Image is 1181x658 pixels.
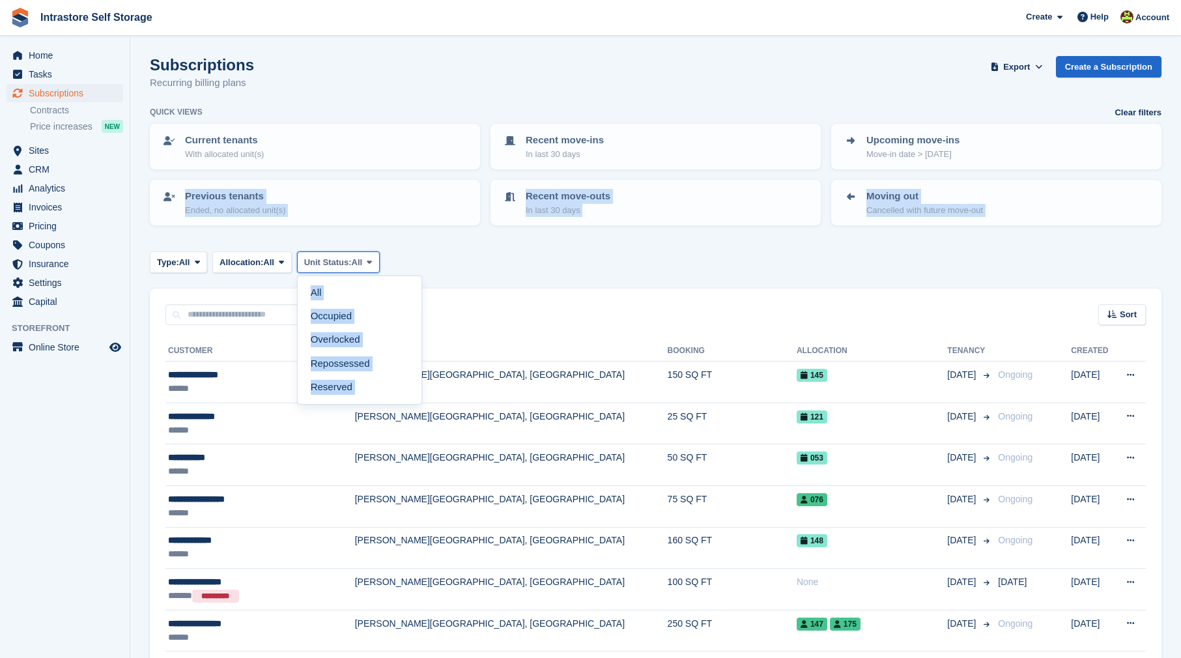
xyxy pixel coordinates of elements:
a: menu [7,274,123,292]
a: Create a Subscription [1056,56,1161,78]
span: Help [1090,10,1109,23]
p: Cancelled with future move-out [866,204,983,217]
td: [DATE] [1071,403,1114,444]
td: 150 SQ FT [668,362,797,403]
span: Home [29,46,107,64]
span: [DATE] [947,617,978,631]
a: menu [7,236,123,254]
span: All [179,256,190,269]
img: stora-icon-8386f47178a22dfd0bd8f6a31ec36ba5ce8667c1dd55bd0f319d3a0aa187defe.svg [10,8,30,27]
button: Unit Status: All [297,251,380,273]
p: Upcoming move-ins [866,133,960,148]
span: Analytics [29,179,107,197]
span: [DATE] [947,410,978,423]
th: Site [355,341,668,362]
span: 147 [797,618,827,631]
p: Previous tenants [185,189,286,204]
span: Sort [1120,308,1137,321]
a: Repossessed [303,352,416,375]
span: Storefront [12,322,130,335]
p: With allocated unit(s) [185,148,264,161]
td: [PERSON_NAME][GEOGRAPHIC_DATA], [GEOGRAPHIC_DATA] [355,403,668,444]
td: [DATE] [1071,362,1114,403]
td: 100 SQ FT [668,569,797,610]
span: Ongoing [998,494,1032,504]
span: Tasks [29,65,107,83]
a: menu [7,338,123,356]
button: Allocation: All [212,251,292,273]
p: In last 30 days [526,204,610,217]
td: 75 SQ FT [668,485,797,527]
p: Recurring billing plans [150,76,254,91]
span: [DATE] [947,451,978,465]
span: Ongoing [998,618,1032,629]
td: [DATE] [1071,527,1114,569]
span: 175 [830,618,861,631]
span: Insurance [29,255,107,273]
span: [DATE] [998,577,1027,587]
a: menu [7,141,123,160]
span: [DATE] [947,368,978,382]
a: menu [7,46,123,64]
a: menu [7,198,123,216]
td: [DATE] [1071,569,1114,610]
span: All [352,256,363,269]
a: menu [7,255,123,273]
span: Account [1135,11,1169,24]
p: Move-in date > [DATE] [866,148,960,161]
a: Recent move-ins In last 30 days [492,125,819,168]
button: Export [988,56,1046,78]
p: Moving out [866,189,983,204]
div: None [797,575,947,589]
a: Recent move-outs In last 30 days [492,181,819,224]
a: menu [7,293,123,311]
div: NEW [102,120,123,133]
p: Ended, no allocated unit(s) [185,204,286,217]
a: Reserved [303,375,416,399]
span: Coupons [29,236,107,254]
a: Intrastore Self Storage [35,7,158,28]
a: All [303,281,416,305]
span: Ongoing [998,535,1032,545]
th: Allocation [797,341,947,362]
span: 145 [797,369,827,382]
p: Recent move-ins [526,133,604,148]
a: Overlocked [303,328,416,352]
td: [DATE] [1071,610,1114,651]
span: [DATE] [947,534,978,547]
span: 053 [797,451,827,465]
p: Recent move-outs [526,189,610,204]
span: Online Store [29,338,107,356]
td: 50 SQ FT [668,444,797,486]
span: Export [1003,61,1030,74]
h6: Quick views [150,106,203,118]
a: menu [7,160,123,179]
th: Booking [668,341,797,362]
a: Contracts [30,104,123,117]
span: Capital [29,293,107,311]
a: Price increases NEW [30,119,123,134]
td: [PERSON_NAME][GEOGRAPHIC_DATA], [GEOGRAPHIC_DATA] [355,444,668,486]
span: Ongoing [998,452,1032,463]
span: Pricing [29,217,107,235]
a: Previous tenants Ended, no allocated unit(s) [151,181,479,224]
span: Type: [157,256,179,269]
span: Settings [29,274,107,292]
span: Unit Status: [304,256,352,269]
a: Clear filters [1115,106,1161,119]
a: menu [7,179,123,197]
a: menu [7,65,123,83]
p: In last 30 days [526,148,604,161]
td: [DATE] [1071,444,1114,486]
a: Preview store [107,339,123,355]
td: [DATE] [1071,485,1114,527]
a: Moving out Cancelled with future move-out [832,181,1160,224]
span: Price increases [30,121,92,133]
td: [PERSON_NAME][GEOGRAPHIC_DATA], [GEOGRAPHIC_DATA] [355,362,668,403]
p: Current tenants [185,133,264,148]
a: menu [7,84,123,102]
img: Emily Clark [1120,10,1133,23]
td: [PERSON_NAME][GEOGRAPHIC_DATA], [GEOGRAPHIC_DATA] [355,569,668,610]
td: [PERSON_NAME][GEOGRAPHIC_DATA], [GEOGRAPHIC_DATA] [355,485,668,527]
td: 250 SQ FT [668,610,797,651]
